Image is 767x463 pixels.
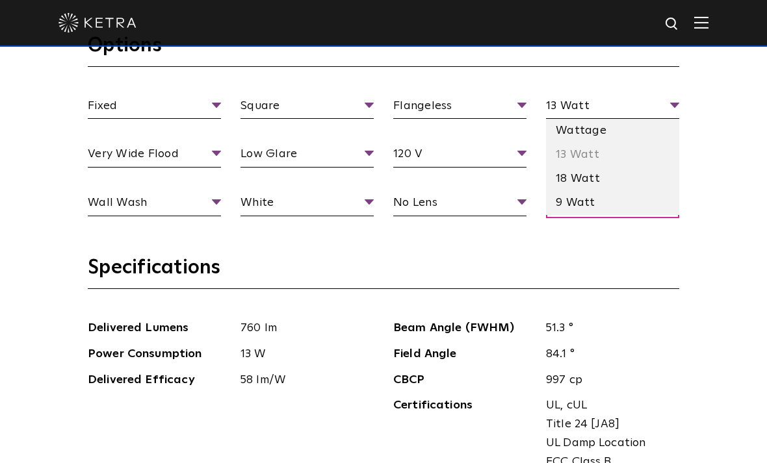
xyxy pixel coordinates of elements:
span: Wall Wash [88,194,221,216]
span: 58 lm/W [231,371,374,390]
span: CBCP [393,371,536,390]
span: Low Glare [240,145,374,168]
img: Hamburger%20Nav.svg [694,16,708,29]
span: 13 Watt [546,97,679,119]
span: Field Angle [393,345,536,364]
span: 997 cp [536,371,679,390]
li: 13 Watt [546,143,679,167]
span: Title 24 [JA8] [546,415,669,434]
span: Flangeless [393,97,526,119]
li: Wattage [546,119,679,143]
img: ketra-logo-2019-white [58,13,136,32]
span: Fixed [88,97,221,119]
span: UL Damp Location [546,434,669,453]
span: UL, cUL [546,396,669,415]
li: 9 Watt [546,191,679,215]
span: Beam Angle (FWHM) [393,319,536,338]
span: 760 lm [231,319,374,338]
span: Delivered Lumens [88,319,231,338]
span: Square [240,97,374,119]
span: White [240,194,374,216]
img: search icon [664,16,681,32]
span: 120 V [393,145,526,168]
span: 51.3 ° [536,319,679,338]
span: 13 W [231,345,374,364]
span: No Lens [393,194,526,216]
span: Delivered Efficacy [88,371,231,390]
span: Power Consumption [88,345,231,364]
h3: Specifications [88,255,679,289]
span: Very Wide Flood [88,145,221,168]
span: 84.1 ° [536,345,679,364]
li: 18 Watt [546,167,679,191]
h3: Options [88,33,679,67]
